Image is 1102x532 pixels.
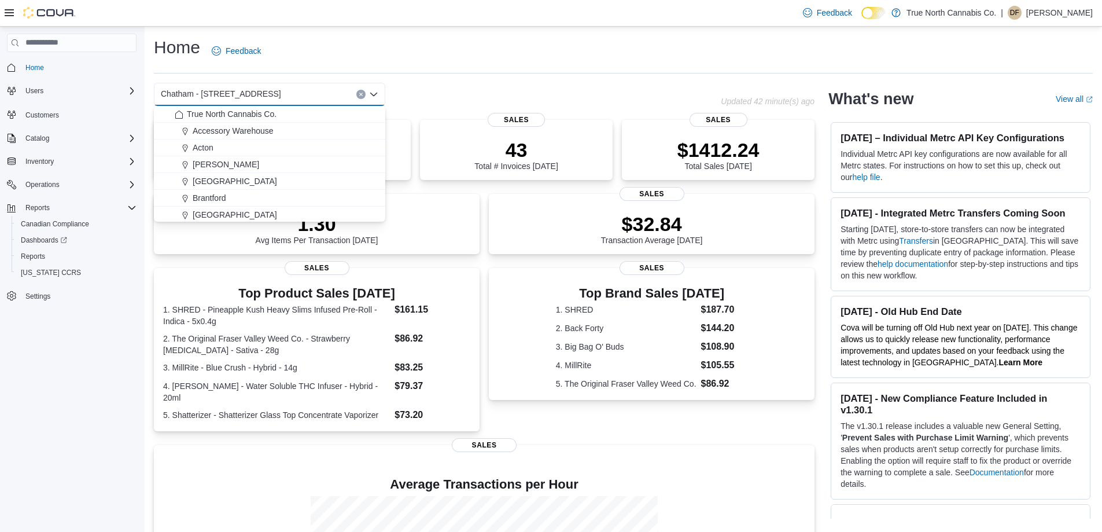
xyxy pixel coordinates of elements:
[369,90,378,99] button: Close list of options
[16,217,94,231] a: Canadian Compliance
[1001,6,1003,20] p: |
[861,7,886,19] input: Dark Mode
[163,478,805,491] h4: Average Transactions per Hour
[25,180,60,189] span: Operations
[154,140,385,156] button: Acton
[7,54,137,335] nav: Complex example
[2,177,141,193] button: Operations
[21,236,67,245] span: Dashboards
[556,304,696,315] dt: 1. SHRED
[21,60,137,75] span: Home
[25,203,50,212] span: Reports
[841,132,1081,144] h3: [DATE] – Individual Metrc API Key Configurations
[21,178,64,192] button: Operations
[474,138,558,171] div: Total # Invoices [DATE]
[16,250,50,263] a: Reports
[861,19,862,20] span: Dark Mode
[474,138,558,162] p: 43
[878,259,948,269] a: help documentation
[193,159,259,170] span: [PERSON_NAME]
[256,212,378,245] div: Avg Items Per Transaction [DATE]
[21,201,54,215] button: Reports
[16,250,137,263] span: Reports
[906,6,996,20] p: True North Cannabis Co.
[21,289,137,303] span: Settings
[16,217,137,231] span: Canadian Compliance
[16,266,137,280] span: Washington CCRS
[16,266,86,280] a: [US_STATE] CCRS
[163,333,390,356] dt: 2. The Original Fraser Valley Weed Co. - Strawberry [MEDICAL_DATA] - Sativa - 28g
[2,153,141,170] button: Inventory
[163,304,390,327] dt: 1. SHRED - Pineapple Kush Heavy Slims Infused Pre-Roll - Indica - 5x0.4g
[154,173,385,190] button: [GEOGRAPHIC_DATA]
[193,209,277,221] span: [GEOGRAPHIC_DATA]
[154,106,385,123] button: True North Cannabis Co.
[2,83,141,99] button: Users
[395,379,470,393] dd: $79.37
[701,377,748,391] dd: $86.92
[163,380,390,403] dt: 4. [PERSON_NAME] - Water Soluble THC Infuser - Hybrid - 20ml
[1056,94,1093,104] a: View allExternal link
[193,192,226,204] span: Brantford
[701,358,748,372] dd: $105.55
[1026,6,1093,20] p: [PERSON_NAME]
[154,207,385,223] button: [GEOGRAPHIC_DATA]
[690,113,747,127] span: Sales
[21,289,55,303] a: Settings
[1010,6,1019,20] span: DF
[21,108,64,122] a: Customers
[356,90,366,99] button: Clear input
[2,200,141,216] button: Reports
[677,138,760,162] p: $1412.24
[193,125,274,137] span: Accessory Warehouse
[2,59,141,76] button: Home
[16,233,137,247] span: Dashboards
[21,178,137,192] span: Operations
[841,207,1081,219] h3: [DATE] - Integrated Metrc Transfers Coming Soon
[163,287,470,300] h3: Top Product Sales [DATE]
[798,1,857,24] a: Feedback
[1086,96,1093,103] svg: External link
[256,212,378,236] p: 1.30
[21,84,48,98] button: Users
[2,130,141,146] button: Catalog
[970,468,1024,477] a: Documentation
[2,288,141,304] button: Settings
[701,303,748,317] dd: $187.70
[161,87,281,101] span: Chatham - [STREET_ADDRESS]
[23,7,75,19] img: Cova
[25,157,54,166] span: Inventory
[12,265,141,281] button: [US_STATE] CCRS
[620,187,684,201] span: Sales
[12,248,141,265] button: Reports
[21,107,137,122] span: Customers
[226,45,261,57] span: Feedback
[21,219,89,229] span: Canadian Compliance
[452,438,517,452] span: Sales
[999,358,1042,367] a: Learn More
[163,362,390,373] dt: 3. MillRite - Blue Crush - Hybrid - 14g
[601,212,703,236] p: $32.84
[828,90,913,108] h2: What's new
[154,156,385,173] button: [PERSON_NAME]
[620,261,684,275] span: Sales
[25,63,44,72] span: Home
[2,106,141,123] button: Customers
[841,420,1081,490] p: The v1.30.1 release includes a valuable new General Setting, ' ', which prevents sales when produ...
[25,86,43,96] span: Users
[556,322,696,334] dt: 2. Back Forty
[163,409,390,421] dt: 5. Shatterizer - Shatterizer Glass Top Concentrate Vaporizer
[556,359,696,371] dt: 4. MillRite
[841,306,1081,317] h3: [DATE] - Old Hub End Date
[817,7,852,19] span: Feedback
[841,392,1081,416] h3: [DATE] - New Compliance Feature Included in v1.30.1
[701,340,748,354] dd: $108.90
[841,323,1077,367] span: Cova will be turning off Old Hub next year on [DATE]. This change allows us to quickly release ne...
[154,190,385,207] button: Brantford
[842,433,1008,442] strong: Prevent Sales with Purchase Limit Warning
[193,142,213,153] span: Acton
[899,236,933,245] a: Transfers
[556,378,696,390] dt: 5. The Original Fraser Valley Weed Co.
[21,252,45,261] span: Reports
